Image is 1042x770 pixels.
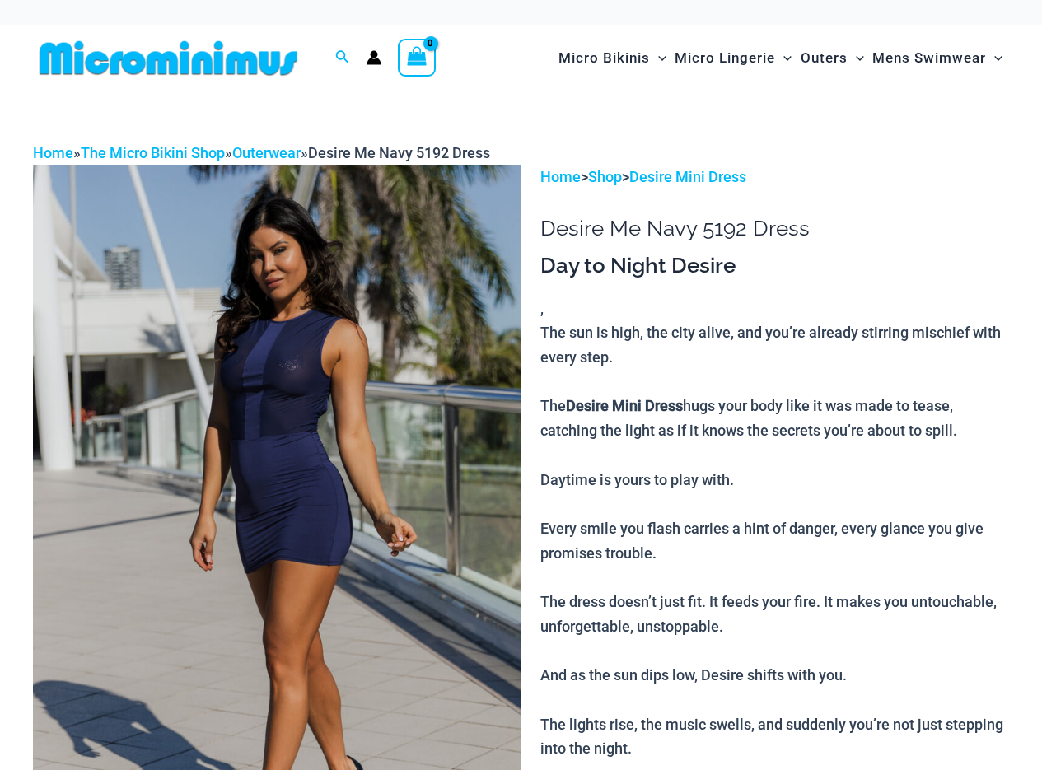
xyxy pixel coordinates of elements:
a: Shop [588,168,622,185]
p: > > [540,165,1009,189]
a: Search icon link [335,48,350,68]
a: Outerwear [232,144,301,161]
a: Home [540,168,581,185]
a: OutersMenu ToggleMenu Toggle [797,33,868,83]
a: Account icon link [367,50,381,65]
h1: Desire Me Navy 5192 Dress [540,216,1009,241]
a: Desire Mini Dress [629,168,746,185]
span: Menu Toggle [650,37,666,79]
a: The Micro Bikini Shop [81,144,225,161]
span: » » » [33,144,490,161]
img: MM SHOP LOGO FLAT [33,40,304,77]
nav: Site Navigation [552,30,1009,86]
a: Mens SwimwearMenu ToggleMenu Toggle [868,33,1007,83]
span: Micro Lingerie [675,37,775,79]
a: View Shopping Cart, empty [398,39,436,77]
span: Menu Toggle [775,37,792,79]
span: Micro Bikinis [558,37,650,79]
span: Mens Swimwear [872,37,986,79]
span: Outers [801,37,848,79]
a: Micro BikinisMenu ToggleMenu Toggle [554,33,671,83]
a: Home [33,144,73,161]
b: Desire Mini Dress [566,397,683,414]
a: Micro LingerieMenu ToggleMenu Toggle [671,33,796,83]
span: Menu Toggle [986,37,1002,79]
span: Menu Toggle [848,37,864,79]
h3: Day to Night Desire [540,252,1009,280]
span: Desire Me Navy 5192 Dress [308,144,490,161]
